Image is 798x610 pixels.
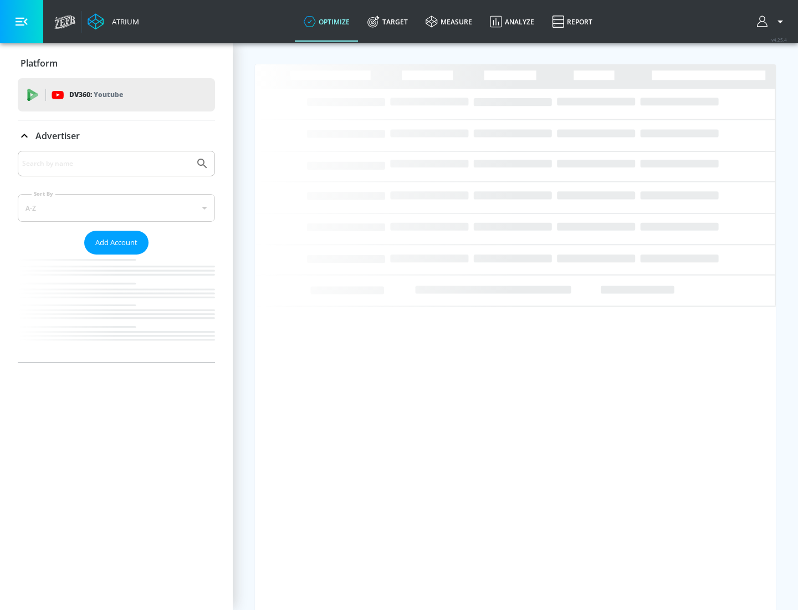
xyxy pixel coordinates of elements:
[295,2,359,42] a: optimize
[32,190,55,197] label: Sort By
[95,236,137,249] span: Add Account
[18,194,215,222] div: A-Z
[417,2,481,42] a: measure
[84,231,149,255] button: Add Account
[22,156,190,171] input: Search by name
[108,17,139,27] div: Atrium
[94,89,123,100] p: Youtube
[543,2,601,42] a: Report
[18,78,215,111] div: DV360: Youtube
[771,37,787,43] span: v 4.25.4
[21,57,58,69] p: Platform
[18,120,215,151] div: Advertiser
[18,48,215,79] div: Platform
[69,89,123,101] p: DV360:
[35,130,80,142] p: Advertiser
[481,2,543,42] a: Analyze
[18,255,215,362] nav: list of Advertiser
[359,2,417,42] a: Target
[18,151,215,362] div: Advertiser
[88,13,139,30] a: Atrium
